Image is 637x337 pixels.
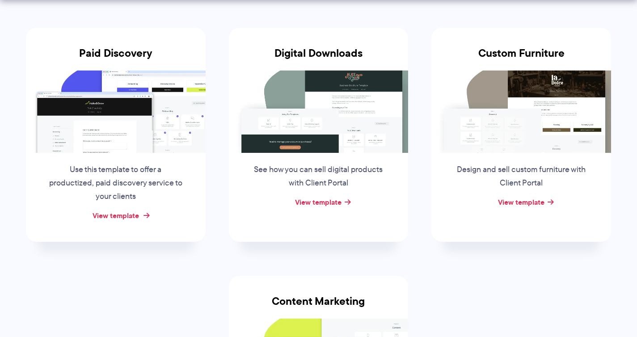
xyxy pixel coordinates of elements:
[498,197,544,207] a: View template
[229,47,409,70] h3: Digital Downloads
[431,47,611,70] h3: Custom Furniture
[295,197,342,207] a: View template
[453,163,589,190] p: Design and sell custom furniture with Client Portal
[26,47,206,70] h3: Paid Discovery
[229,295,409,318] h3: Content Marketing
[48,163,184,203] p: Use this template to offer a productized, paid discovery service to your clients
[250,163,386,190] p: See how you can sell digital products with Client Portal
[93,210,139,221] a: View template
